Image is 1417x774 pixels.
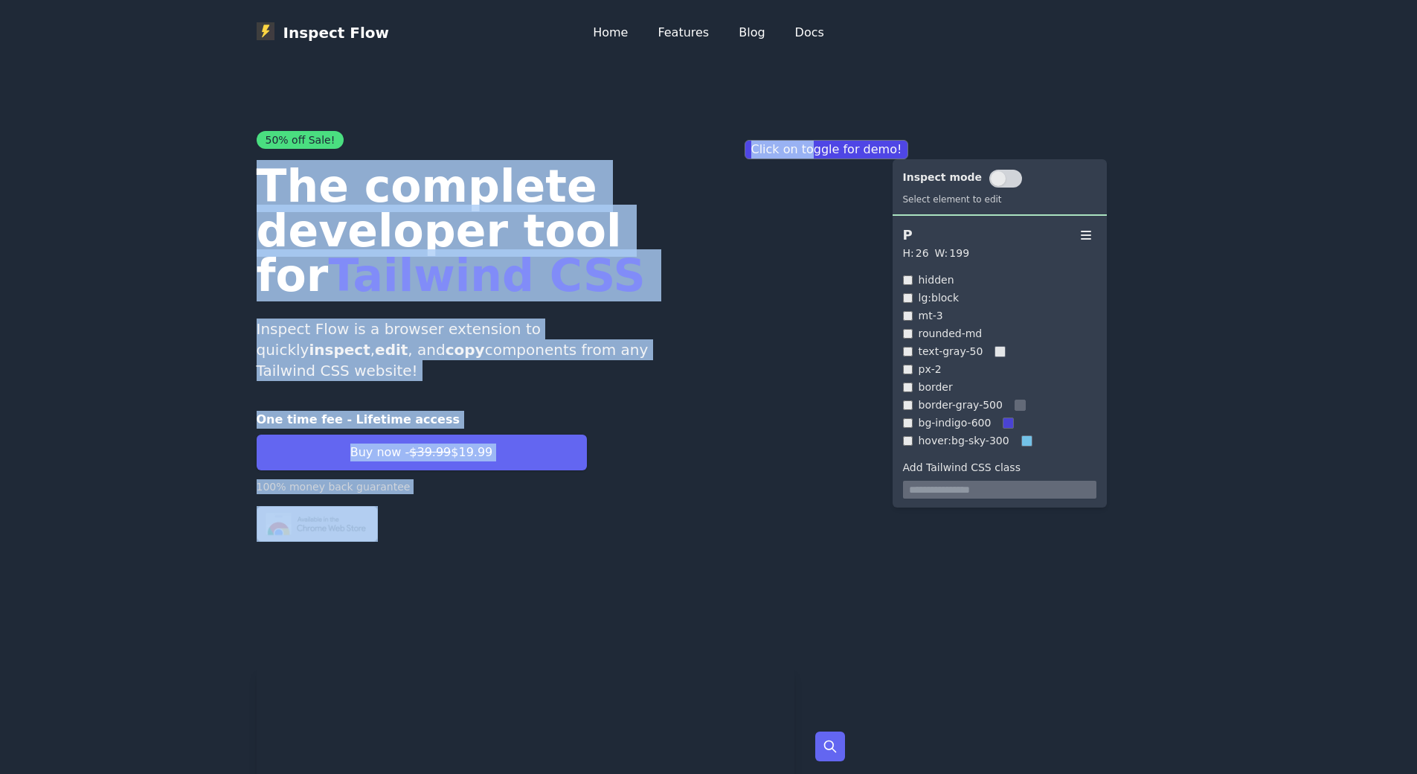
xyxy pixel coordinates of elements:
[919,272,954,287] p: hidden
[919,326,983,341] p: rounded-md
[919,308,943,323] p: mt-3
[328,249,645,301] span: Tailwind CSS
[919,415,992,430] p: bg-indigo-600
[593,24,628,42] a: Home
[919,290,960,305] p: lg:block
[257,435,587,470] button: Buy now -$39.99$19.99
[919,397,1003,412] p: border-gray-500
[935,246,948,260] p: W:
[919,344,983,359] p: text-gray-50
[309,341,370,359] strong: inspect
[257,411,587,429] p: One time fee - Lifetime access
[409,445,451,459] span: $39.99
[257,22,390,43] a: Inspect Flow logoInspect Flow
[745,140,909,159] p: Click on toggle for demo!
[903,225,913,246] p: P
[658,24,709,42] a: Features
[903,246,914,260] p: H:
[257,131,344,149] span: 50% off Sale!
[257,506,378,542] img: Chrome logo
[257,22,390,43] p: Inspect Flow
[739,24,765,42] a: Blog
[903,460,1096,475] label: Add Tailwind CSS class
[919,362,942,377] p: px-2
[903,170,983,188] p: Inspect mode
[257,479,587,494] p: 100% money back guarantee
[257,22,274,40] img: Inspect Flow logo
[350,444,493,461] span: Buy now - $19.99
[446,341,485,359] strong: copy
[257,18,1161,48] nav: Global
[257,319,697,381] p: Inspect Flow is a browser extension to quickly , , and components from any Tailwind CSS website!
[919,433,1009,448] p: hover:bg-sky-300
[257,164,697,298] h1: The complete developer tool for
[375,341,408,359] strong: edit
[916,246,929,260] p: 26
[903,193,1023,205] p: Select element to edit
[919,380,953,394] p: border
[949,246,969,260] p: 199
[795,24,824,42] a: Docs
